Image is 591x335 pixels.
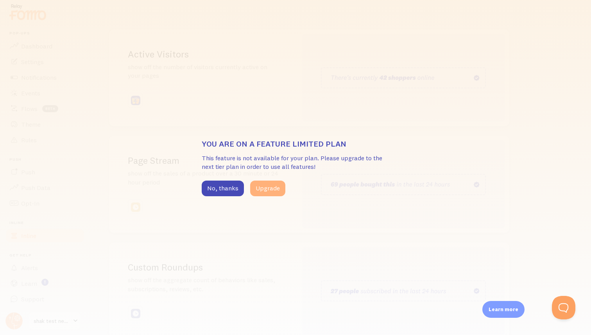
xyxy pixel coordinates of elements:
button: Upgrade [250,181,285,196]
iframe: Help Scout Beacon - Open [552,296,575,319]
button: No, thanks [202,181,244,196]
p: Learn more [489,306,518,313]
h3: You are on a feature limited plan [202,139,389,149]
p: This feature is not available for your plan. Please upgrade to the next tier plan in order to use... [202,154,389,172]
div: Learn more [482,301,525,318]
